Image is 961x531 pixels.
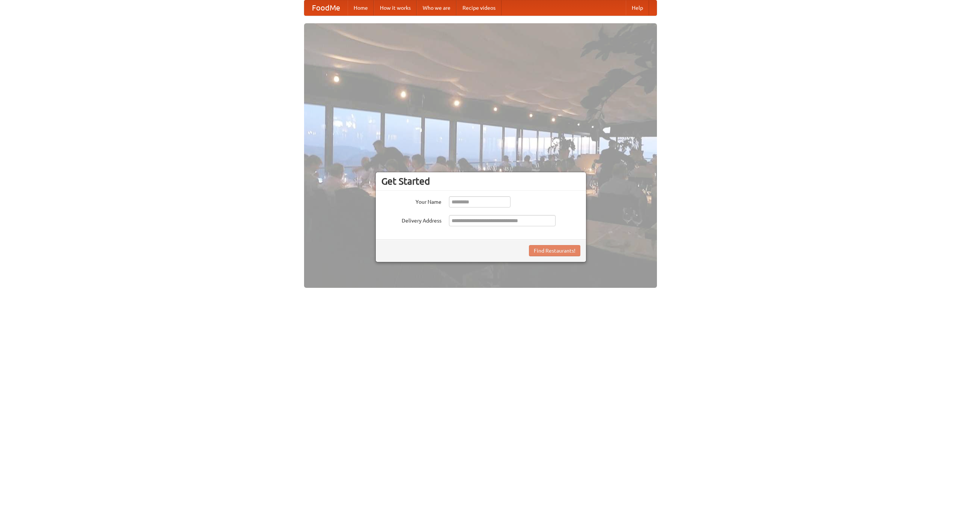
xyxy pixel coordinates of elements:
a: Recipe videos [456,0,502,15]
a: FoodMe [304,0,348,15]
label: Delivery Address [381,215,441,224]
a: Who we are [417,0,456,15]
a: Home [348,0,374,15]
a: Help [626,0,649,15]
h3: Get Started [381,176,580,187]
a: How it works [374,0,417,15]
label: Your Name [381,196,441,206]
button: Find Restaurants! [529,245,580,256]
